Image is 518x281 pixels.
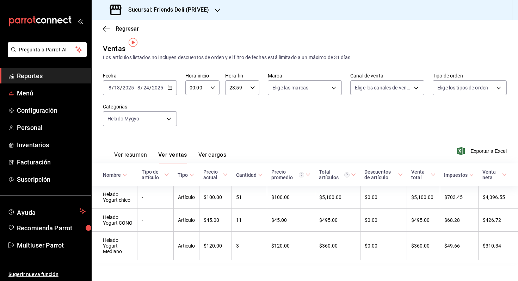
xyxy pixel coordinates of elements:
input: -- [114,85,120,90]
button: Ver ventas [158,151,187,163]
button: Regresar [103,25,139,32]
td: $4,396.55 [478,186,518,209]
span: Reportes [17,71,86,81]
div: Venta neta [482,169,500,180]
div: Ventas [103,43,125,54]
td: $495.00 [315,209,360,232]
button: Ver cargos [198,151,227,163]
span: Multiuser Parrot [17,241,86,250]
td: $68.28 [440,209,478,232]
div: Los artículos listados no incluyen descuentos de orden y el filtro de fechas está limitado a un m... [103,54,507,61]
td: $120.00 [267,232,315,260]
td: Helado Yogurt chico [92,186,137,209]
td: $49.66 [440,232,478,260]
div: Cantidad [236,172,257,178]
span: / [120,85,122,90]
td: Artículo [173,186,199,209]
span: Configuración [17,106,86,115]
td: $703.45 [440,186,478,209]
span: Ayuda [17,207,76,216]
span: Precio actual [203,169,227,180]
span: Menú [17,88,86,98]
span: / [149,85,152,90]
td: $120.00 [199,232,232,260]
label: Categorías [103,104,177,109]
td: Artículo [173,232,199,260]
td: 3 [232,232,267,260]
td: 11 [232,209,267,232]
span: Elige los tipos de orden [437,84,488,91]
span: Suscripción [17,175,86,184]
input: ---- [122,85,134,90]
div: Venta total [411,169,429,180]
td: - [137,209,173,232]
td: Helado Yogurt CONO [92,209,137,232]
label: Tipo de orden [433,73,507,78]
div: Precio promedio [271,169,304,180]
label: Canal de venta [350,73,424,78]
svg: Precio promedio = Total artículos / cantidad [299,172,304,177]
button: Exportar a Excel [458,147,507,155]
td: $5,100.00 [315,186,360,209]
td: $0.00 [360,209,407,232]
button: open_drawer_menu [78,18,83,24]
div: Tipo de artículo [142,169,163,180]
button: Ver resumen [114,151,147,163]
div: Nombre [103,172,121,178]
td: - [137,186,173,209]
input: -- [108,85,112,90]
span: Total artículos [319,169,356,180]
td: Helado Yogurt Mediano [92,232,137,260]
span: Helado Mygyo [107,115,140,122]
input: -- [137,85,141,90]
h3: Sucursal: Friends Deli (PRIVEE) [123,6,209,14]
span: Tipo [178,172,194,178]
td: Artículo [173,209,199,232]
img: Tooltip marker [129,38,137,47]
span: Venta total [411,169,436,180]
span: Precio promedio [271,169,311,180]
td: $45.00 [199,209,232,232]
div: Tipo [178,172,188,178]
span: Elige las marcas [272,84,308,91]
span: Facturación [17,157,86,167]
td: $360.00 [315,232,360,260]
label: Marca [268,73,342,78]
div: Impuestos [444,172,468,178]
label: Hora inicio [185,73,220,78]
span: Pregunta a Parrot AI [19,46,76,54]
div: navigation tabs [114,151,226,163]
span: Descuentos de artículo [364,169,403,180]
label: Fecha [103,73,177,78]
a: Pregunta a Parrot AI [5,51,87,58]
td: $426.72 [478,209,518,232]
td: $0.00 [360,186,407,209]
td: $0.00 [360,232,407,260]
span: Personal [17,123,86,132]
span: - [135,85,136,90]
td: $100.00 [267,186,315,209]
td: $5,100.00 [407,186,440,209]
span: Venta neta [482,169,507,180]
span: / [112,85,114,90]
input: ---- [152,85,164,90]
span: Cantidad [236,172,263,178]
td: 51 [232,186,267,209]
span: Recomienda Parrot [17,223,86,233]
div: Total artículos [319,169,350,180]
td: $495.00 [407,209,440,232]
span: Nombre [103,172,127,178]
span: Sugerir nueva función [8,271,86,278]
span: Regresar [116,25,139,32]
button: Pregunta a Parrot AI [8,42,87,57]
span: / [141,85,143,90]
td: $100.00 [199,186,232,209]
td: $360.00 [407,232,440,260]
td: $45.00 [267,209,315,232]
label: Hora fin [225,73,259,78]
div: Precio actual [203,169,221,180]
input: -- [143,85,149,90]
td: $310.34 [478,232,518,260]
